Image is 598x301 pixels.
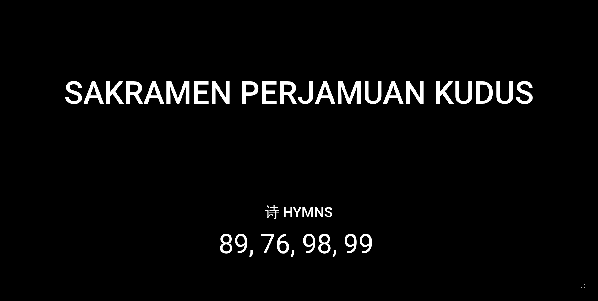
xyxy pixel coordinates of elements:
li: 76 [260,228,296,260]
li: 98 [302,228,337,260]
div: SAKRAMEN PERJAMUAN KUDUS [64,74,534,111]
li: 99 [343,228,373,260]
p: 诗 Hymns [265,203,333,222]
li: 89 [219,228,254,260]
